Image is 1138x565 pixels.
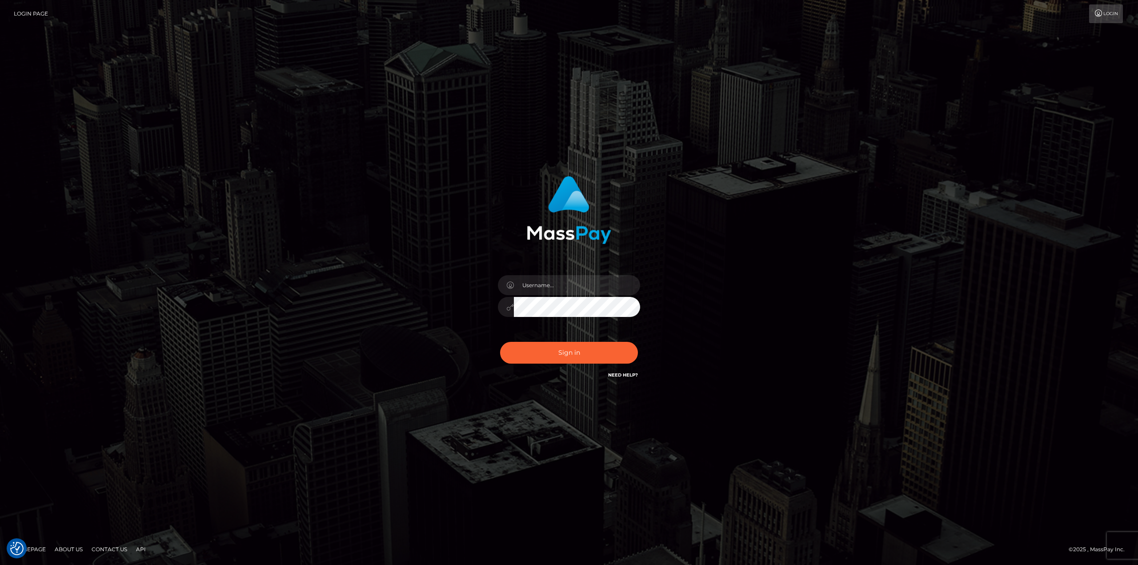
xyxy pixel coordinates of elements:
img: MassPay Login [527,176,611,244]
img: Revisit consent button [10,542,24,555]
a: API [132,542,149,556]
div: © 2025 , MassPay Inc. [1069,545,1131,554]
button: Consent Preferences [10,542,24,555]
a: Need Help? [608,372,638,378]
a: Contact Us [88,542,131,556]
a: About Us [51,542,86,556]
button: Sign in [500,342,638,364]
a: Login Page [14,4,48,23]
a: Homepage [10,542,49,556]
input: Username... [514,275,640,295]
a: Login [1089,4,1123,23]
